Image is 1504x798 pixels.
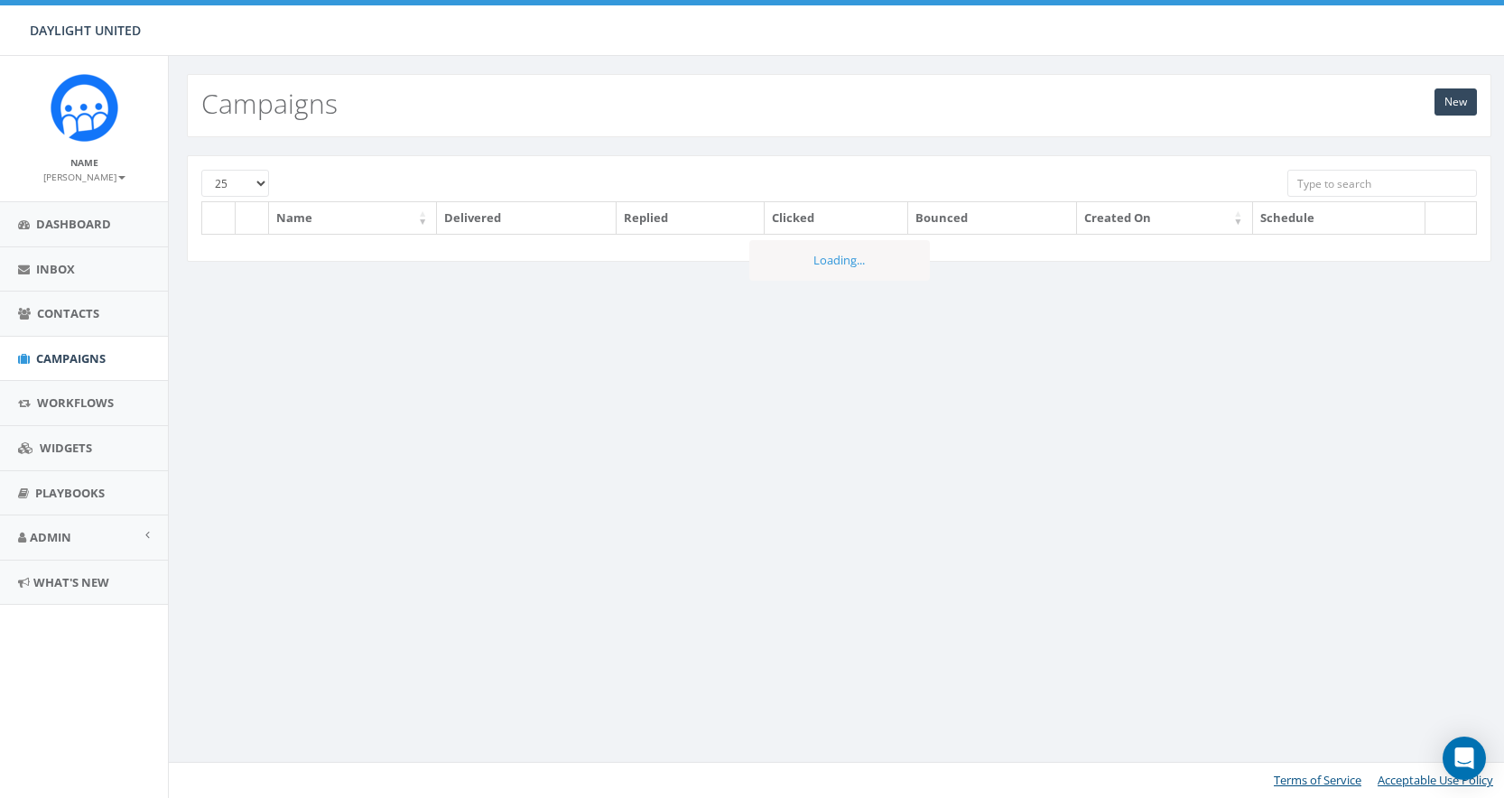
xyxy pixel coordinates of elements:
[1434,88,1477,116] a: New
[40,440,92,456] span: Widgets
[1378,772,1493,788] a: Acceptable Use Policy
[765,202,908,234] th: Clicked
[1287,170,1478,197] input: Type to search
[1253,202,1425,234] th: Schedule
[33,574,109,590] span: What's New
[437,202,617,234] th: Delivered
[30,529,71,545] span: Admin
[617,202,765,234] th: Replied
[269,202,437,234] th: Name
[37,305,99,321] span: Contacts
[36,216,111,232] span: Dashboard
[30,22,141,39] span: DAYLIGHT UNITED
[35,485,105,501] span: Playbooks
[749,240,930,281] div: Loading...
[70,156,98,169] small: Name
[43,171,125,183] small: [PERSON_NAME]
[908,202,1076,234] th: Bounced
[36,350,106,367] span: Campaigns
[1274,772,1361,788] a: Terms of Service
[1077,202,1253,234] th: Created On
[43,168,125,184] a: [PERSON_NAME]
[36,261,75,277] span: Inbox
[37,394,114,411] span: Workflows
[1443,737,1486,780] div: Open Intercom Messenger
[201,88,338,118] h2: Campaigns
[51,74,118,142] img: Rally_Corp_Icon.png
